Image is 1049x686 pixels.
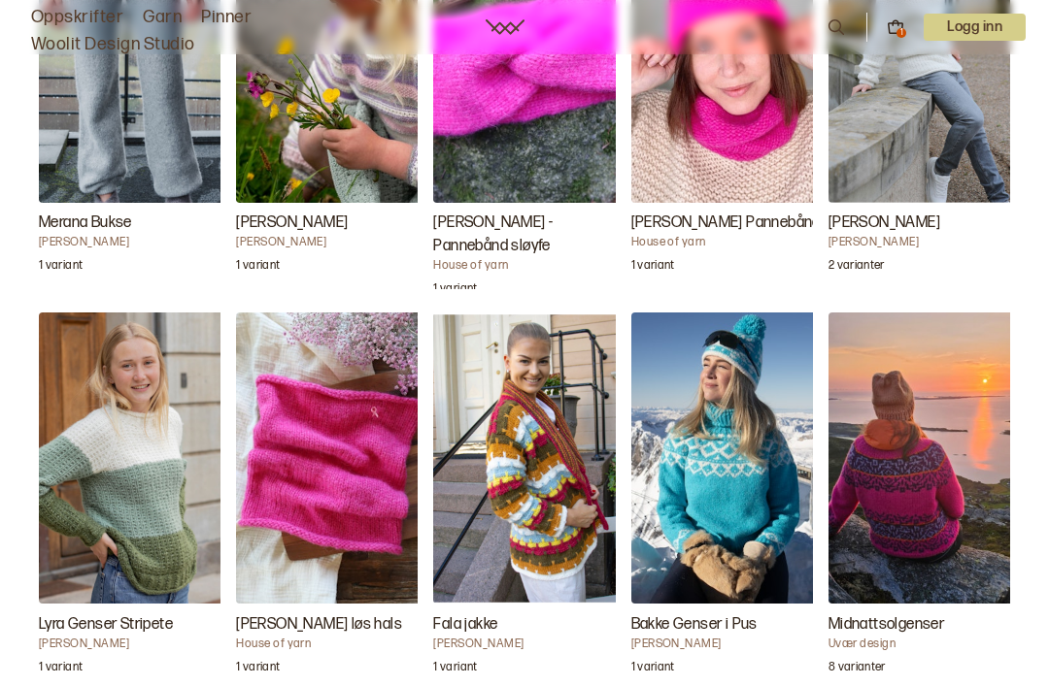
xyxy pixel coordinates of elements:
[31,4,123,31] a: Oppskrifter
[201,4,252,31] a: Pinner
[631,212,826,235] h3: [PERSON_NAME] Pannebånd
[924,14,1026,41] p: Logg inn
[829,660,886,679] p: 8 varianter
[39,212,233,235] h3: Merana Bukse
[631,312,826,604] img: Ane Kydland ThomassenBakke Genser i Pus
[631,637,826,652] h4: [PERSON_NAME]
[829,312,1023,604] img: Uvær designMidnattsolgenser
[631,258,675,278] p: 1 variant
[631,613,826,637] h3: Bakke Genser i Pus
[433,637,627,652] h4: [PERSON_NAME]
[236,258,280,278] p: 1 variant
[39,312,233,604] img: Anne-Kirsti EspenesLyra Genser Stripete
[39,312,220,686] a: Lyra Genser Stripete
[39,660,83,679] p: 1 variant
[897,28,906,38] div: 1
[486,19,524,35] a: Woolit
[433,212,627,258] h3: [PERSON_NAME] - Pannebånd sløyfe
[433,613,627,637] h3: Fala jakke
[631,235,826,250] h4: House of yarn
[39,258,83,278] p: 1 variant
[433,660,477,679] p: 1 variant
[433,312,615,686] a: Fala jakke
[433,258,627,274] h4: House of yarn
[887,18,904,36] button: 1
[829,613,1023,637] h3: Midnattsolgenser
[143,4,182,31] a: Garn
[829,258,885,278] p: 2 varianter
[236,212,430,235] h3: [PERSON_NAME]
[236,312,418,686] a: Rosa Sløyfe løs hals
[924,14,1026,41] button: User dropdown
[631,660,675,679] p: 1 variant
[236,312,430,604] img: House of yarnRosa Sløyfe løs hals
[236,613,430,637] h3: [PERSON_NAME] løs hals
[236,660,280,679] p: 1 variant
[829,637,1023,652] h4: Uvær design
[829,212,1023,235] h3: [PERSON_NAME]
[829,235,1023,250] h4: [PERSON_NAME]
[39,637,233,652] h4: [PERSON_NAME]
[31,31,195,58] a: Woolit Design Studio
[433,281,477,301] p: 1 variant
[631,312,813,686] a: Bakke Genser i Pus
[433,312,627,604] img: Brit Frafjord ØrstavikFala jakke
[236,235,430,250] h4: [PERSON_NAME]
[236,637,430,652] h4: House of yarn
[829,312,1010,686] a: Midnattsolgenser
[39,613,233,637] h3: Lyra Genser Stripete
[39,235,233,250] h4: [PERSON_NAME]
